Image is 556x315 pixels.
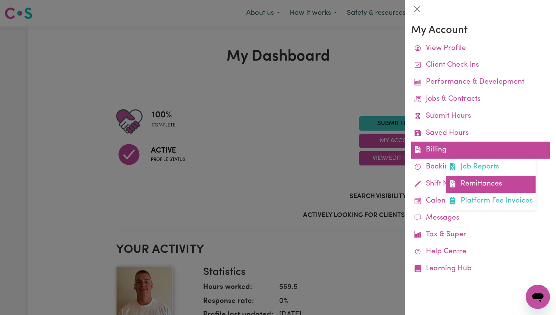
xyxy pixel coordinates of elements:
[446,193,536,210] a: Platform Fee Invoices
[411,226,550,243] a: Tax & Super
[446,159,536,176] a: Job Reports
[411,243,550,260] a: Help Centre
[411,91,550,108] a: Jobs & Contracts
[411,159,550,176] a: Bookings
[411,210,550,227] a: Messages
[411,74,550,91] a: Performance & Development
[411,125,550,142] a: Saved Hours
[411,57,550,74] a: Client Check Ins
[411,24,550,37] h3: My Account
[411,108,550,125] a: Submit Hours
[411,176,550,193] a: Shift Notes
[411,142,550,159] a: BillingJob ReportsRemittancesPlatform Fee Invoices
[446,176,536,193] a: Remittances
[411,260,550,278] a: Learning Hub
[411,40,550,57] a: View Profile
[411,3,423,15] button: Close
[411,193,550,210] a: Calendar
[526,285,550,309] iframe: Button to launch messaging window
